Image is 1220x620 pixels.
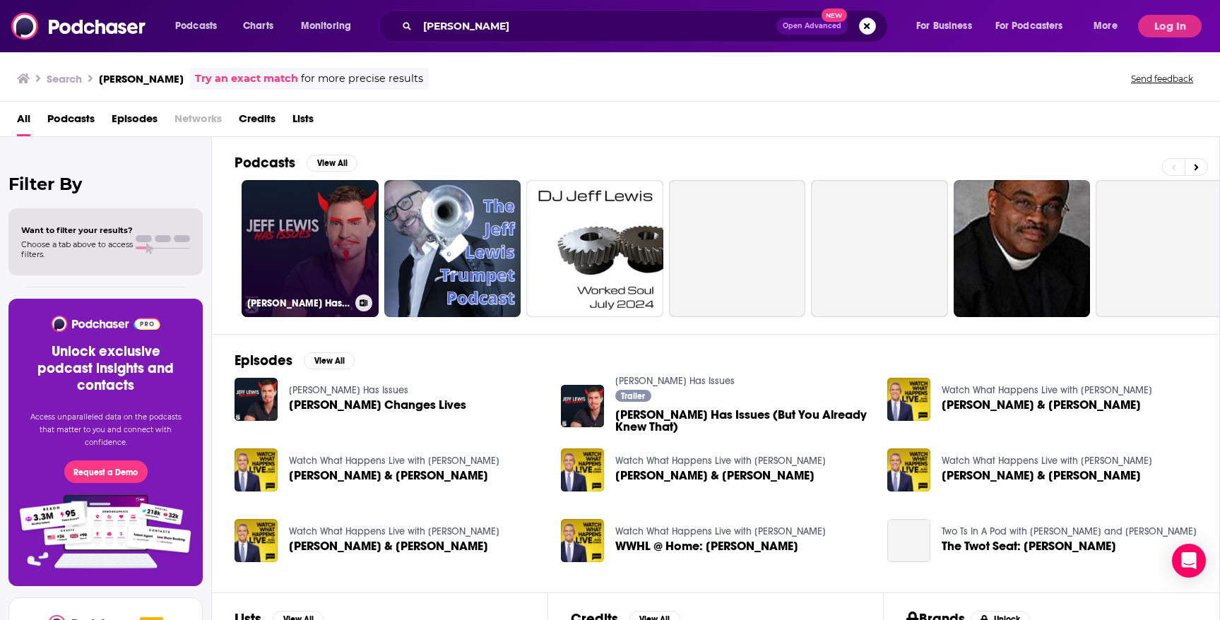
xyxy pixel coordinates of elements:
[561,519,604,562] img: WWHL @ Home: Jeff Lewis
[783,23,841,30] span: Open Advanced
[50,316,161,332] img: Podchaser - Follow, Share and Rate Podcasts
[822,8,847,22] span: New
[887,519,930,562] a: The Twot Seat: JEFF LEWIS
[242,180,379,317] a: [PERSON_NAME] Has Issues
[887,448,930,491] img: Heather McDonald & Jeff Lewis
[561,448,604,491] img: Bethenny Frankel & Jeff Lewis
[235,519,278,562] img: Lisa Barlow & Jeff Lewis
[289,399,466,411] a: Jeff Lewis Changes Lives
[615,470,815,482] span: [PERSON_NAME] & [PERSON_NAME]
[175,16,217,36] span: Podcasts
[292,107,314,136] a: Lists
[11,13,147,40] img: Podchaser - Follow, Share and Rate Podcasts
[1172,544,1206,578] div: Open Intercom Messenger
[8,174,203,194] h2: Filter By
[289,384,408,396] a: Jeff Lewis Has Issues
[235,352,292,369] h2: Episodes
[1094,16,1118,36] span: More
[906,15,990,37] button: open menu
[621,392,645,400] span: Trailer
[289,470,488,482] a: Jeff Lewis & Cynthia Bailey
[615,470,815,482] a: Bethenny Frankel & Jeff Lewis
[942,540,1116,552] span: The Twot Seat: [PERSON_NAME]
[301,71,423,87] span: for more precise results
[417,15,776,37] input: Search podcasts, credits, & more...
[247,297,350,309] h3: [PERSON_NAME] Has Issues
[234,15,282,37] a: Charts
[165,15,235,37] button: open menu
[1127,73,1197,85] button: Send feedback
[995,16,1063,36] span: For Podcasters
[561,385,604,428] img: Jeff Lewis Has Issues (But You Already Knew That)
[942,455,1152,467] a: Watch What Happens Live with Andy Cohen
[942,525,1197,537] a: Two Ts In A Pod with Teddi Mellencamp and Tamra Judge
[112,107,158,136] a: Episodes
[301,16,351,36] span: Monitoring
[15,494,196,569] img: Pro Features
[291,15,369,37] button: open menu
[942,470,1141,482] span: [PERSON_NAME] & [PERSON_NAME]
[942,399,1141,411] a: Caroline Stanbury & Jeff Lewis
[47,72,82,85] h3: Search
[21,225,133,235] span: Want to filter your results?
[942,399,1141,411] span: [PERSON_NAME] & [PERSON_NAME]
[615,455,826,467] a: Watch What Happens Live with Andy Cohen
[243,16,273,36] span: Charts
[289,525,499,537] a: Watch What Happens Live with Andy Cohen
[235,378,278,421] img: Jeff Lewis Changes Lives
[235,352,355,369] a: EpisodesView All
[1138,15,1202,37] button: Log In
[17,107,30,136] a: All
[304,352,355,369] button: View All
[307,155,357,172] button: View All
[615,375,735,387] a: Jeff Lewis Has Issues
[25,343,186,394] h3: Unlock exclusive podcast insights and contacts
[942,540,1116,552] a: The Twot Seat: JEFF LEWIS
[615,409,870,433] a: Jeff Lewis Has Issues (But You Already Knew That)
[235,154,357,172] a: PodcastsView All
[289,470,488,482] span: [PERSON_NAME] & [PERSON_NAME]
[1084,15,1135,37] button: open menu
[289,540,488,552] a: Lisa Barlow & Jeff Lewis
[615,540,798,552] span: WWHL @ Home: [PERSON_NAME]
[47,107,95,136] a: Podcasts
[289,455,499,467] a: Watch What Happens Live with Andy Cohen
[986,15,1084,37] button: open menu
[235,154,295,172] h2: Podcasts
[887,378,930,421] img: Caroline Stanbury & Jeff Lewis
[776,18,848,35] button: Open AdvancedNew
[64,460,148,483] button: Request a Demo
[174,107,222,136] span: Networks
[942,384,1152,396] a: Watch What Happens Live with Andy Cohen
[615,540,798,552] a: WWHL @ Home: Jeff Lewis
[942,470,1141,482] a: Heather McDonald & Jeff Lewis
[99,72,184,85] h3: [PERSON_NAME]
[25,411,186,449] p: Access unparalleled data on the podcasts that matter to you and connect with confidence.
[916,16,972,36] span: For Business
[235,448,278,491] img: Jeff Lewis & Cynthia Bailey
[195,71,298,87] a: Try an exact match
[615,525,826,537] a: Watch What Happens Live with Andy Cohen
[289,399,466,411] span: [PERSON_NAME] Changes Lives
[21,239,133,259] span: Choose a tab above to access filters.
[289,540,488,552] span: [PERSON_NAME] & [PERSON_NAME]
[615,409,870,433] span: [PERSON_NAME] Has Issues (But You Already Knew That)
[239,107,276,136] a: Credits
[392,10,901,42] div: Search podcasts, credits, & more...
